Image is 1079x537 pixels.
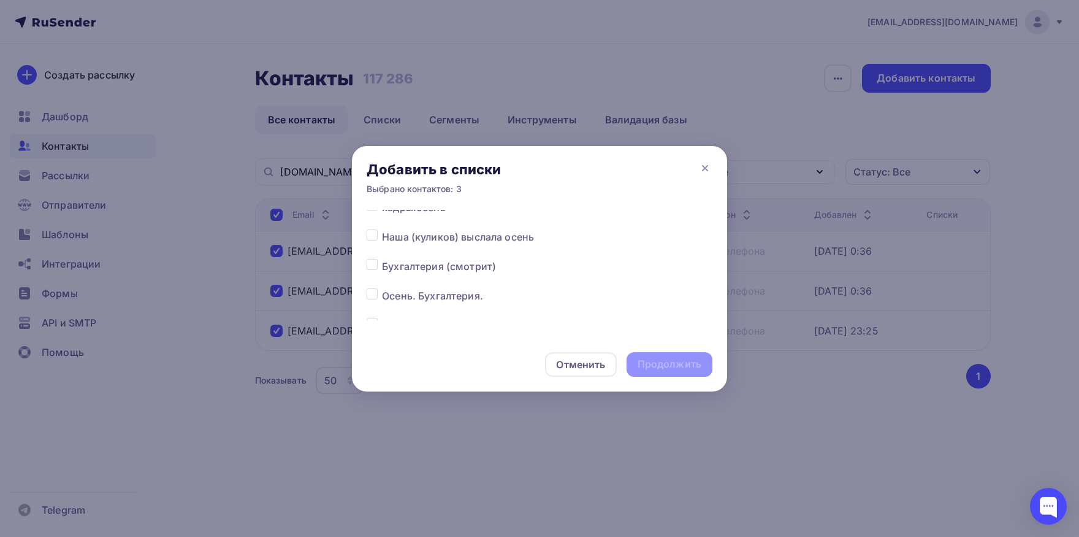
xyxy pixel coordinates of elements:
[382,230,534,244] span: Наша (куликов) выслала осень
[367,161,501,178] div: Добавить в списки
[382,259,496,274] span: Бухгалтерия (смотрит)
[382,318,467,333] span: Куликов (ручная)
[367,183,501,195] div: Выбрано контактов: 3
[556,357,605,372] div: Отменить
[382,288,483,303] span: Осень. Бухгалтерия.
